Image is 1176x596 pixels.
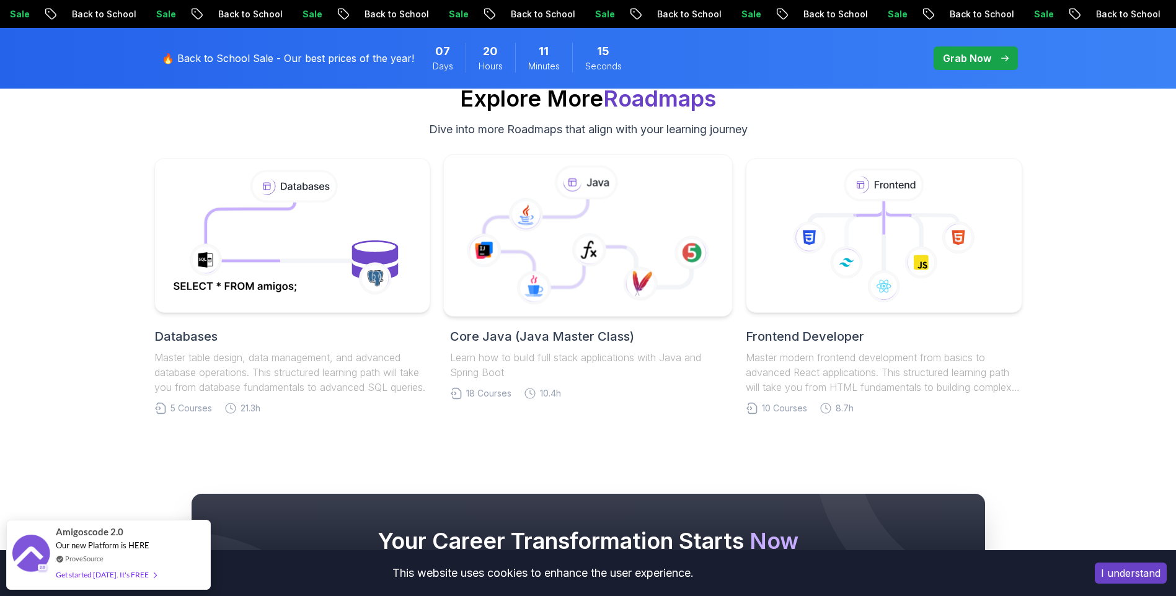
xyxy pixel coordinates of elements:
a: Frontend DeveloperMaster modern frontend development from basics to advanced React applications. ... [746,158,1022,414]
p: Grab Now [943,51,991,66]
span: Our new Platform is HERE [56,540,149,550]
button: Accept cookies [1095,563,1167,584]
h2: Frontend Developer [746,328,1022,345]
span: 5 Courses [170,402,212,414]
h2: Databases [154,328,430,345]
p: Back to School [382,8,467,20]
span: 11 Minutes [539,43,549,60]
p: Sale [28,8,68,20]
span: Minutes [528,60,560,72]
p: Sale [906,8,945,20]
a: DatabasesMaster table design, data management, and advanced database operations. This structured ... [154,158,430,414]
p: Back to School [968,8,1052,20]
p: Sale [759,8,799,20]
p: 🔥 Back to School Sale - Our best prices of the year! [162,51,414,66]
h2: Explore More [460,86,716,111]
span: 8.7h [836,402,854,414]
p: Master table design, data management, and advanced database operations. This structured learning ... [154,350,430,395]
p: Back to School [236,8,321,20]
img: provesource social proof notification image [12,535,50,575]
span: 15 Seconds [597,43,609,60]
span: Days [433,60,453,72]
span: Amigoscode 2.0 [56,525,123,539]
p: Sale [613,8,653,20]
p: Back to School [675,8,759,20]
span: 7 Days [435,43,450,60]
p: Sale [467,8,506,20]
span: 20 Hours [483,43,498,60]
div: This website uses cookies to enhance the user experience. [9,559,1076,587]
a: Core Java (Java Master Class)Learn how to build full stack applications with Java and Spring Boot... [450,158,726,414]
p: Sale [321,8,360,20]
span: 21.3h [241,402,260,414]
h2: Core Java (Java Master Class) [450,328,726,345]
span: 10.4h [540,387,561,400]
span: 18 Courses [466,387,511,400]
p: Learn how to build full stack applications with Java and Spring Boot [450,350,726,380]
p: Back to School [821,8,906,20]
p: Back to School [529,8,613,20]
h2: Your Career Transformation Starts [216,528,960,553]
span: Roadmaps [603,85,716,112]
p: Dive into more Roadmaps that align with your learning journey [429,121,748,138]
p: Back to School [90,8,174,20]
div: Get started [DATE]. It's FREE [56,568,156,582]
p: Master modern frontend development from basics to advanced React applications. This structured le... [746,350,1022,395]
p: Sale [174,8,214,20]
span: Now [749,527,798,554]
span: Hours [479,60,503,72]
p: Sale [1052,8,1092,20]
span: Seconds [585,60,622,72]
a: ProveSource [65,553,104,564]
span: 10 Courses [762,402,807,414]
